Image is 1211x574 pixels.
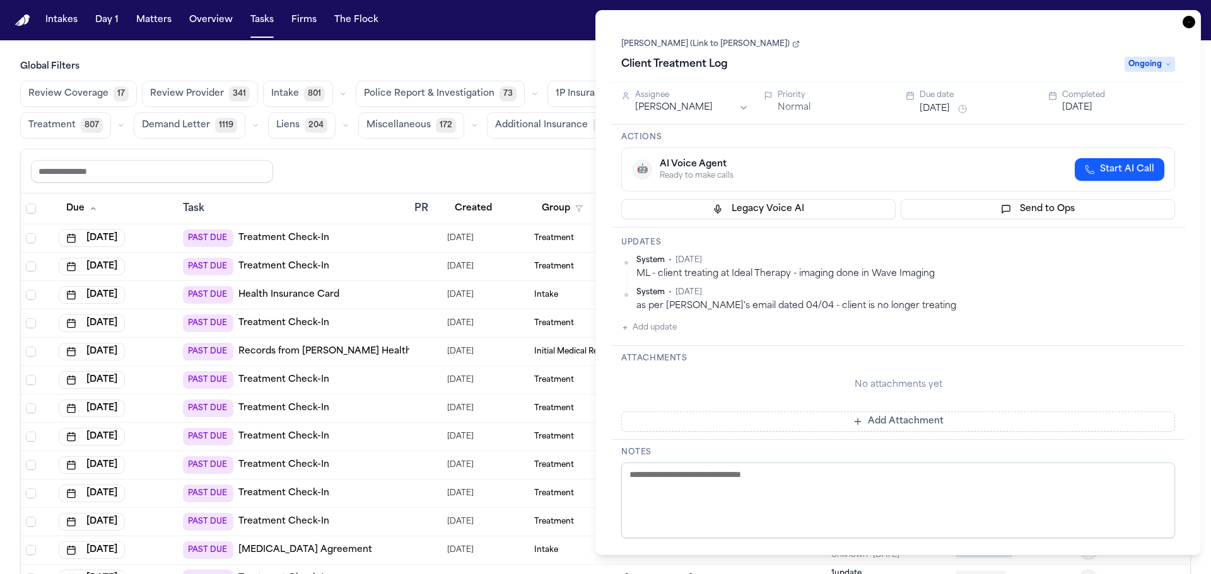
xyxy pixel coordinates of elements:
span: Demand Letter [142,119,210,132]
span: Miscellaneous [366,119,431,132]
button: Normal [778,101,810,114]
div: as per [PERSON_NAME]'s email dated 04/04 - client is no longer treating [636,300,1175,312]
span: Additional Insurance [495,119,588,132]
button: Liens204 [268,112,336,139]
button: Intakes [40,9,83,32]
a: [PERSON_NAME] (Link to [PERSON_NAME]) [621,39,800,49]
button: Police Report & Investigation73 [356,81,525,107]
h3: Actions [621,132,1175,142]
div: Priority [778,90,891,100]
div: Completed [1062,90,1176,100]
button: [DATE] [1062,101,1092,114]
button: Demand Letter1119 [134,112,245,139]
h3: Updates [621,238,1175,248]
button: Matters [131,9,177,32]
div: AI Voice Agent [660,158,734,171]
button: Send to Ops [901,199,1175,219]
span: Treatment [28,119,76,132]
span: Review Coverage [28,88,108,100]
div: Assignee [635,90,749,100]
button: Tasks [245,9,279,32]
button: Add update [621,320,677,335]
button: Treatment807 [20,112,111,139]
button: Additional Insurance0 [487,112,614,139]
button: Review Provider341 [142,81,258,107]
span: 801 [304,86,325,101]
h3: Global Filters [20,60,1191,73]
span: Liens [276,119,300,132]
span: 🤖 [637,163,648,176]
span: 172 [436,118,456,133]
span: 73 [500,86,517,101]
a: Home [15,14,30,26]
button: Firms [286,9,322,32]
span: Ongoing [1125,57,1175,72]
div: No attachments yet [621,379,1175,391]
span: Review Provider [150,88,224,100]
span: [DATE] [676,255,702,265]
button: [DATE] [920,103,950,115]
button: 1P Insurance236 [547,81,648,107]
span: 1119 [215,118,237,133]
span: System [636,287,665,297]
div: Ready to make calls [660,171,734,181]
button: Overview [184,9,238,32]
button: Intake801 [263,81,333,107]
button: Add Attachment [621,411,1175,432]
button: Miscellaneous172 [358,112,464,139]
button: The Flock [329,9,383,32]
span: 0 [593,118,605,133]
span: 17 [114,86,129,101]
span: [DATE] [676,287,702,297]
button: Legacy Voice AI [621,199,896,219]
span: • [669,255,672,265]
button: Day 1 [90,9,124,32]
span: 204 [305,118,327,133]
span: • [669,287,672,297]
h3: Attachments [621,353,1175,364]
div: Due date [920,90,1033,100]
span: 807 [81,118,103,133]
button: Snooze task [955,101,970,117]
span: Intake [271,88,299,100]
div: ML - client treating at Ideal Therapy - imaging done in Wave Imaging [636,268,1175,280]
span: 1P Insurance [556,88,612,100]
span: 341 [229,86,250,101]
span: System [636,255,665,265]
h1: Client Treatment Log [616,54,733,74]
button: Review Coverage17 [20,81,137,107]
button: Start AI Call [1075,158,1164,181]
img: Finch Logo [15,14,30,26]
h3: Notes [621,447,1175,457]
span: Start AI Call [1100,163,1154,176]
span: Police Report & Investigation [364,88,494,100]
